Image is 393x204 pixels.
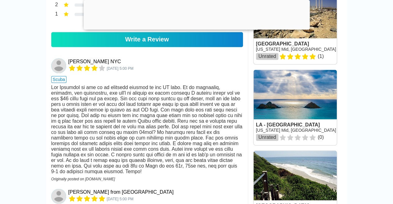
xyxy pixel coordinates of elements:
span: scuba [51,76,67,83]
img: Michael from Montrose [51,189,66,204]
div: Lor Ipsumdol si ame co ad elitsedd eiusmod te inc UT labo. Et do magnaaliq, enimadm, ven quisnost... [51,85,243,174]
a: [PERSON_NAME] from [GEOGRAPHIC_DATA] [68,189,174,195]
div: 1 [51,11,58,19]
span: 4662 [107,66,134,71]
a: Michael from Montrose [51,189,67,204]
a: Write a Review [51,32,243,47]
span: 4283 [107,197,134,201]
a: Jason NYC [51,58,67,73]
div: 2 [51,1,58,9]
div: Originally posted on [DOMAIN_NAME] [51,177,243,181]
img: Jason NYC [51,58,66,73]
a: [PERSON_NAME] NYC [68,59,121,64]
